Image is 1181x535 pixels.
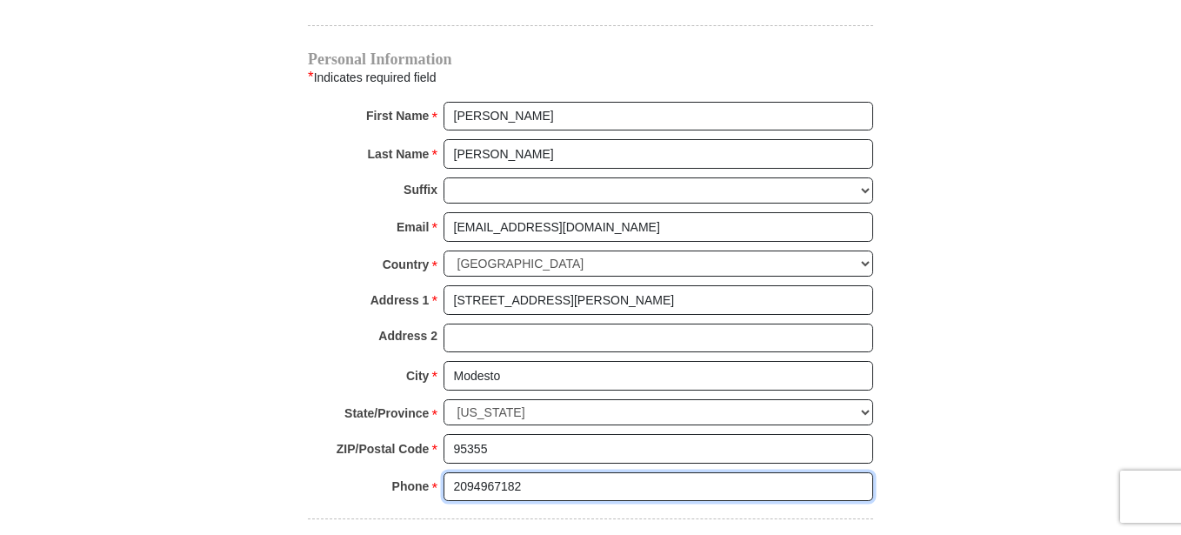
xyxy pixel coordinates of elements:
[344,401,429,425] strong: State/Province
[392,474,430,498] strong: Phone
[406,364,429,388] strong: City
[370,288,430,312] strong: Address 1
[337,437,430,461] strong: ZIP/Postal Code
[308,52,873,66] h4: Personal Information
[378,324,437,348] strong: Address 2
[383,252,430,277] strong: Country
[368,142,430,166] strong: Last Name
[397,215,429,239] strong: Email
[308,66,873,89] div: Indicates required field
[404,177,437,202] strong: Suffix
[366,104,429,128] strong: First Name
